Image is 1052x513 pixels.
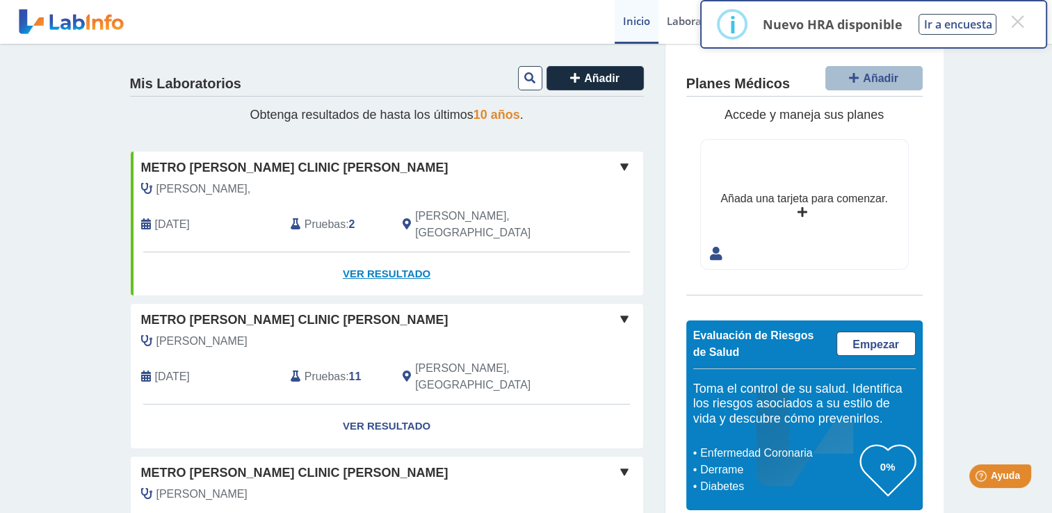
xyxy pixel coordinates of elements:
[693,329,814,358] span: Evaluación de Riesgos de Salud
[729,12,736,37] div: i
[720,190,887,207] div: Añada una tarjeta para comenzar.
[697,478,860,495] li: Diabetes
[725,108,884,122] span: Accede y maneja sus planes
[1005,9,1030,34] button: Close this dialog
[928,459,1037,498] iframe: Help widget launcher
[131,252,643,296] a: Ver Resultado
[305,368,346,385] span: Pruebas
[836,332,916,356] a: Empezar
[547,66,644,90] button: Añadir
[860,458,916,475] h3: 0%
[349,370,362,382] b: 11
[852,339,899,350] span: Empezar
[697,462,860,478] li: Derrame
[156,181,251,197] span: Garcia,
[349,218,355,230] b: 2
[415,360,569,393] span: Ponce, PR
[155,368,190,385] span: 2025-08-23
[415,208,569,241] span: Ponce, PR
[250,108,523,122] span: Obtenga resultados de hasta los últimos .
[156,333,248,350] span: Rivera Carrasquillo, Jose
[155,216,190,233] span: 2025-09-20
[863,72,898,84] span: Añadir
[130,76,241,92] h4: Mis Laboratorios
[584,72,620,84] span: Añadir
[280,208,392,241] div: :
[141,311,448,329] span: Metro [PERSON_NAME] Clinic [PERSON_NAME]
[762,16,902,33] p: Nuevo HRA disponible
[131,405,643,448] a: Ver Resultado
[825,66,923,90] button: Añadir
[686,76,790,92] h4: Planes Médicos
[141,464,448,482] span: Metro [PERSON_NAME] Clinic [PERSON_NAME]
[697,445,860,462] li: Enfermedad Coronaria
[280,360,392,393] div: :
[305,216,346,233] span: Pruebas
[919,14,996,35] button: Ir a encuesta
[693,382,916,427] h5: Toma el control de su salud. Identifica los riesgos asociados a su estilo de vida y descubre cómo...
[156,486,248,503] span: Ortiz Agundez, Jonathan
[474,108,520,122] span: 10 años
[141,158,448,177] span: Metro [PERSON_NAME] Clinic [PERSON_NAME]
